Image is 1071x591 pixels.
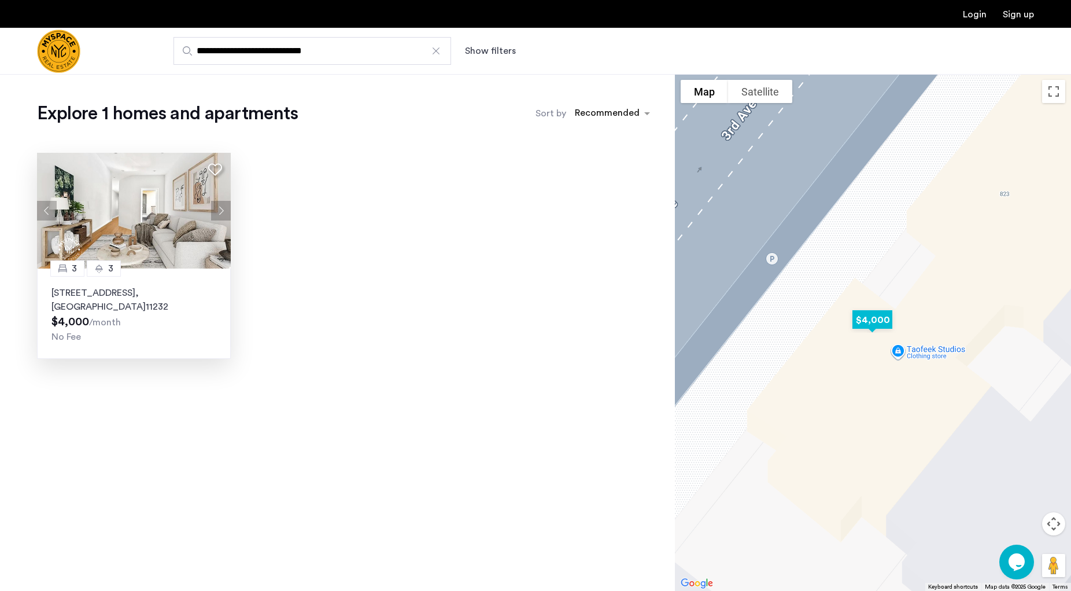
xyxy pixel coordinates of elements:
h1: Explore 1 homes and apartments [37,102,298,125]
a: Login [963,10,987,19]
button: Show satellite imagery [728,80,792,103]
div: $4,000 [843,302,902,337]
sub: /month [89,318,121,327]
a: Registration [1003,10,1034,19]
button: Show street map [681,80,728,103]
button: Previous apartment [37,201,57,221]
button: Drag Pegman onto the map to open Street View [1042,554,1065,577]
span: $4,000 [51,316,89,328]
span: 3 [72,262,77,276]
iframe: chat widget [999,545,1036,579]
span: No Fee [51,332,81,342]
label: Sort by [535,107,566,120]
a: Open this area in Google Maps (opens a new window) [678,576,716,591]
a: 33[STREET_ADDRESS], [GEOGRAPHIC_DATA]11232No Fee [37,269,231,359]
button: Map camera controls [1042,512,1065,535]
p: [STREET_ADDRESS] 11232 [51,286,216,314]
a: Cazamio Logo [37,30,80,73]
ng-select: sort-apartment [569,103,656,124]
input: Apartment Search [173,37,451,65]
img: logo [37,30,80,73]
button: Toggle fullscreen view [1042,80,1065,103]
span: 3 [108,262,113,276]
a: Terms (opens in new tab) [1052,583,1068,591]
button: Next apartment [211,201,231,221]
img: 8515455b-be52-4141-8a40-4c35d33cf98b_638723871177372563.jpeg [37,153,231,269]
button: Keyboard shortcuts [928,583,978,591]
img: Google [678,576,716,591]
span: Map data ©2025 Google [985,584,1046,590]
button: Show or hide filters [465,44,516,58]
div: Recommended [573,106,640,123]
